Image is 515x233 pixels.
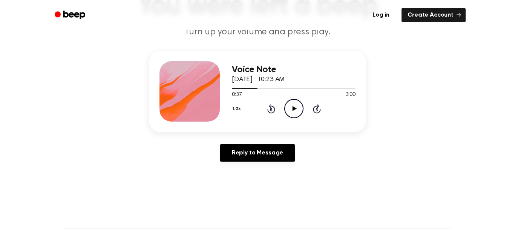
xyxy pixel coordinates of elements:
a: Create Account [402,8,466,22]
p: Turn up your volume and press play. [113,26,402,39]
span: 3:00 [346,91,356,99]
a: Reply to Message [220,144,295,162]
h3: Voice Note [232,65,356,75]
span: [DATE] · 10:23 AM [232,76,285,83]
a: Log in [365,6,397,24]
a: Beep [49,8,92,23]
button: 1.0x [232,102,243,115]
span: 0:37 [232,91,242,99]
